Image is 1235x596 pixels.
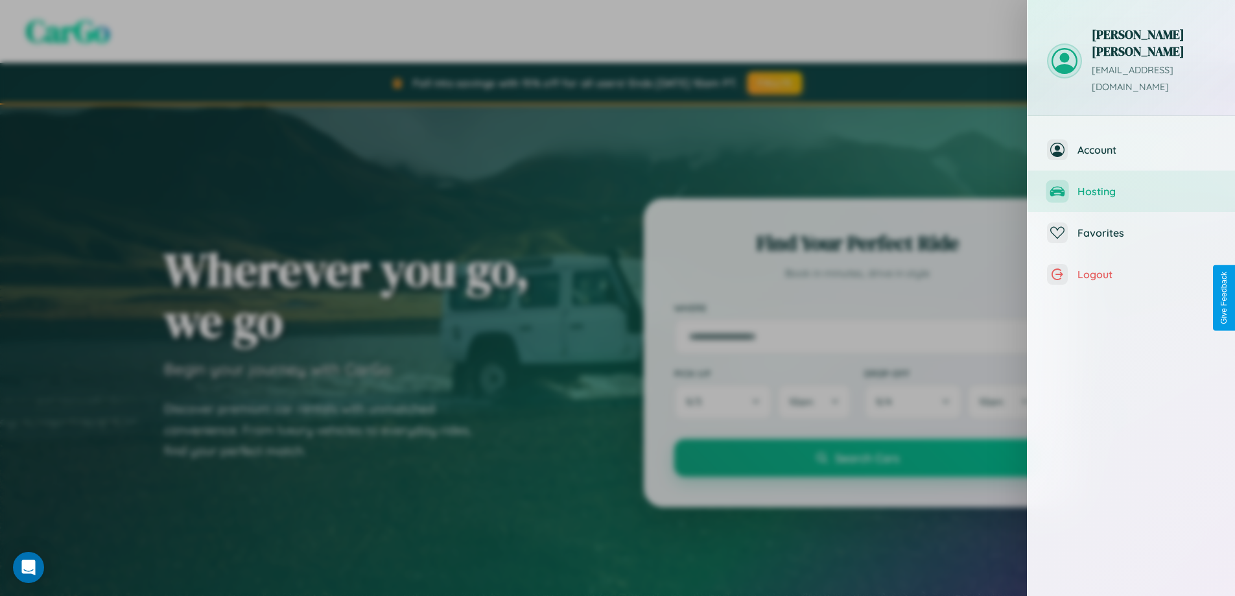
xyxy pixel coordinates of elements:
div: Give Feedback [1219,272,1229,324]
span: Hosting [1077,185,1216,198]
button: Account [1028,129,1235,171]
span: Account [1077,143,1216,156]
span: Favorites [1077,226,1216,239]
div: Open Intercom Messenger [13,552,44,583]
p: [EMAIL_ADDRESS][DOMAIN_NAME] [1092,62,1216,96]
button: Logout [1028,254,1235,295]
button: Hosting [1028,171,1235,212]
h3: [PERSON_NAME] [PERSON_NAME] [1092,26,1216,60]
span: Logout [1077,268,1216,281]
button: Favorites [1028,212,1235,254]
